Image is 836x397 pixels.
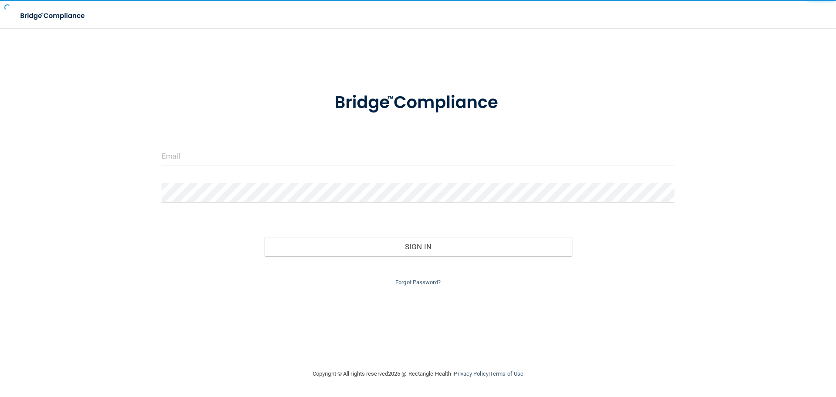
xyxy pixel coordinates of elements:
a: Privacy Policy [454,370,488,377]
a: Forgot Password? [395,279,441,285]
img: bridge_compliance_login_screen.278c3ca4.svg [317,80,519,126]
input: Email [162,146,674,166]
img: bridge_compliance_login_screen.278c3ca4.svg [13,7,93,25]
button: Sign In [264,237,572,256]
div: Copyright © All rights reserved 2025 @ Rectangle Health | | [259,360,577,388]
a: Terms of Use [490,370,523,377]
